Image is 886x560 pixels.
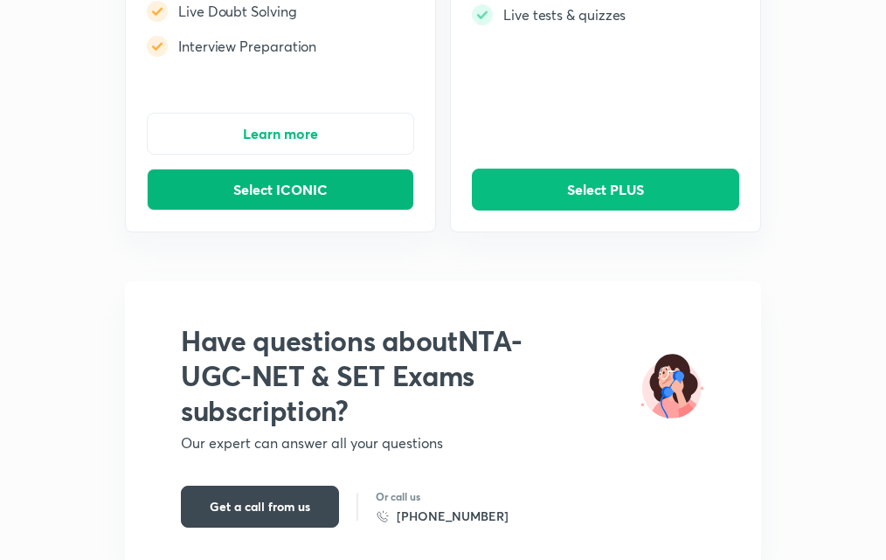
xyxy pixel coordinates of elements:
[640,316,705,456] img: Talk To Unacademy
[147,169,414,211] button: Select ICONIC
[567,181,644,198] span: Select PLUS
[210,498,310,515] span: Get a call from us
[147,1,168,22] img: -
[181,323,553,428] h2: Have questions about NTA-UGC-NET & SET Exams subscription?
[472,169,739,211] button: Select PLUS
[147,36,168,57] img: -
[376,488,509,504] p: Or call us
[503,4,626,25] h5: Live tests & quizzes
[397,508,509,525] h6: [PHONE_NUMBER]
[181,435,553,451] p: Our expert can answer all your questions
[178,36,316,57] h5: Interview Preparation
[178,1,297,22] h5: Live Doubt Solving
[472,4,493,25] img: -
[243,125,318,142] span: Learn more
[181,486,339,528] button: Get a call from us
[147,113,414,155] button: Learn more
[233,181,328,198] span: Select ICONIC
[376,508,509,525] a: [PHONE_NUMBER]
